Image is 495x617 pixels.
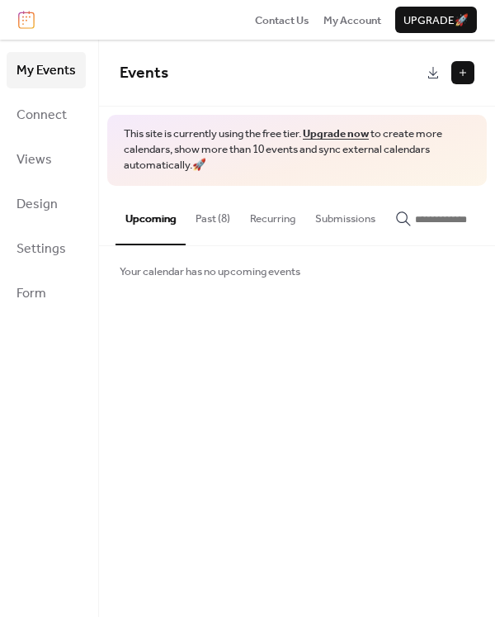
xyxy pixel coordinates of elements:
span: Upgrade 🚀 [403,12,469,29]
span: Design [16,192,58,218]
span: Your calendar has no upcoming events [120,263,300,280]
button: Upcoming [115,186,186,245]
span: Settings [16,236,66,263]
a: Connect [7,97,86,133]
a: Settings [7,230,86,267]
a: Form [7,275,86,311]
button: Submissions [305,186,385,244]
button: Past (8) [186,186,240,244]
span: Contact Us [255,12,309,29]
span: My Account [323,12,381,29]
img: logo [18,11,35,29]
span: Views [16,147,52,173]
span: Form [16,281,46,307]
a: Views [7,141,86,178]
a: Design [7,186,86,222]
a: Upgrade now [303,123,369,145]
span: Events [120,58,168,88]
a: My Account [323,12,381,28]
span: Connect [16,102,67,129]
button: Recurring [240,186,305,244]
span: My Events [16,58,76,84]
button: Upgrade🚀 [395,7,477,33]
a: Contact Us [255,12,309,28]
span: This site is currently using the free tier. to create more calendars, show more than 10 events an... [124,126,470,173]
a: My Events [7,52,86,88]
